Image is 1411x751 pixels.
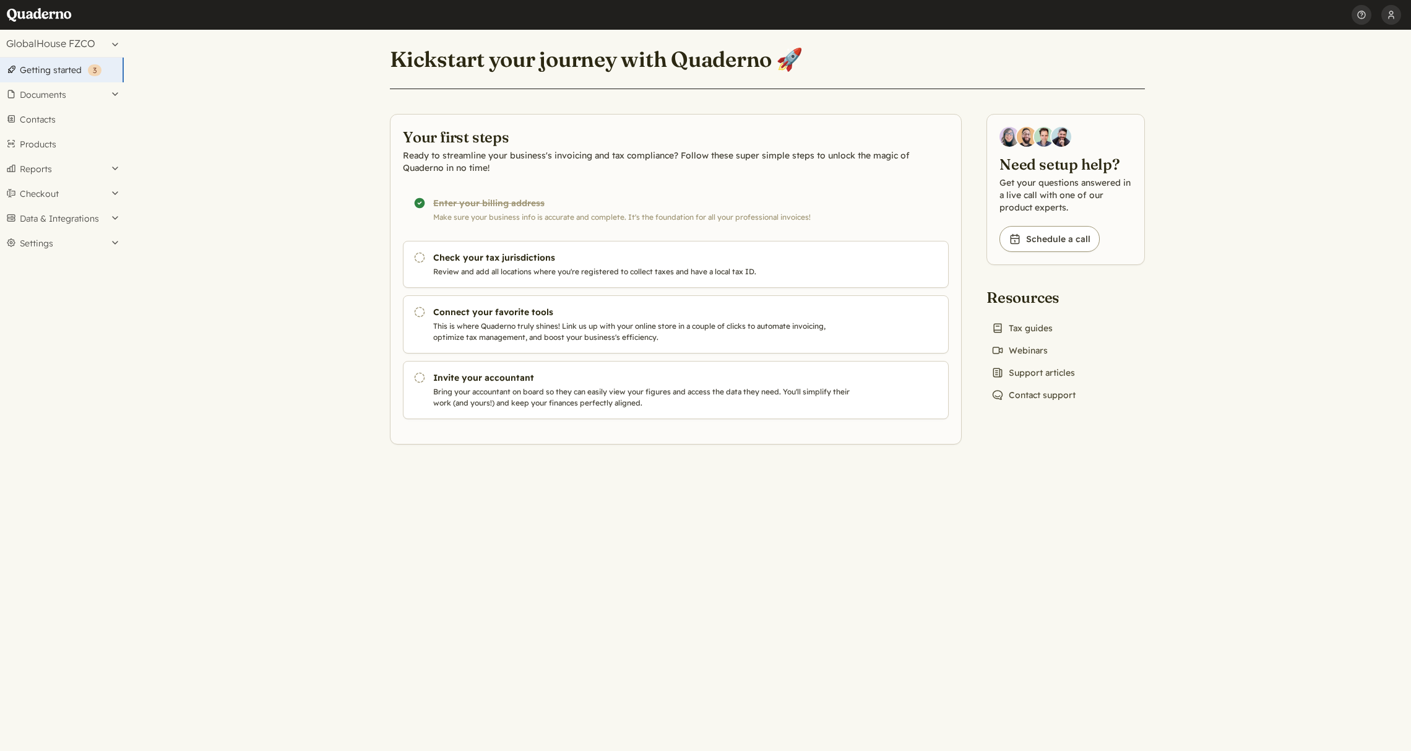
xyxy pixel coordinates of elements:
h3: Invite your accountant [433,371,855,384]
a: Connect your favorite tools This is where Quaderno truly shines! Link us up with your online stor... [403,295,949,354]
a: Check your tax jurisdictions Review and add all locations where you're registered to collect taxe... [403,241,949,288]
a: Invite your accountant Bring your accountant on board so they can easily view your figures and ac... [403,361,949,419]
span: 3 [93,66,97,75]
img: Jairo Fumero, Account Executive at Quaderno [1017,127,1037,147]
h2: Resources [986,287,1081,307]
h3: Connect your favorite tools [433,306,855,318]
a: Tax guides [986,319,1058,337]
img: Javier Rubio, DevRel at Quaderno [1051,127,1071,147]
p: Review and add all locations where you're registered to collect taxes and have a local tax ID. [433,266,855,277]
img: Diana Carrasco, Account Executive at Quaderno [999,127,1019,147]
h3: Check your tax jurisdictions [433,251,855,264]
h2: Need setup help? [999,154,1132,174]
img: Ivo Oltmans, Business Developer at Quaderno [1034,127,1054,147]
p: Ready to streamline your business's invoicing and tax compliance? Follow these super simple steps... [403,149,949,174]
a: Contact support [986,386,1081,404]
p: This is where Quaderno truly shines! Link us up with your online store in a couple of clicks to a... [433,321,855,343]
h2: Your first steps [403,127,949,147]
p: Get your questions answered in a live call with one of our product experts. [999,176,1132,214]
a: Support articles [986,364,1080,381]
h1: Kickstart your journey with Quaderno 🚀 [390,46,803,73]
p: Bring your accountant on board so they can easily view your figures and access the data they need... [433,386,855,409]
a: Schedule a call [999,226,1100,252]
a: Webinars [986,342,1053,359]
